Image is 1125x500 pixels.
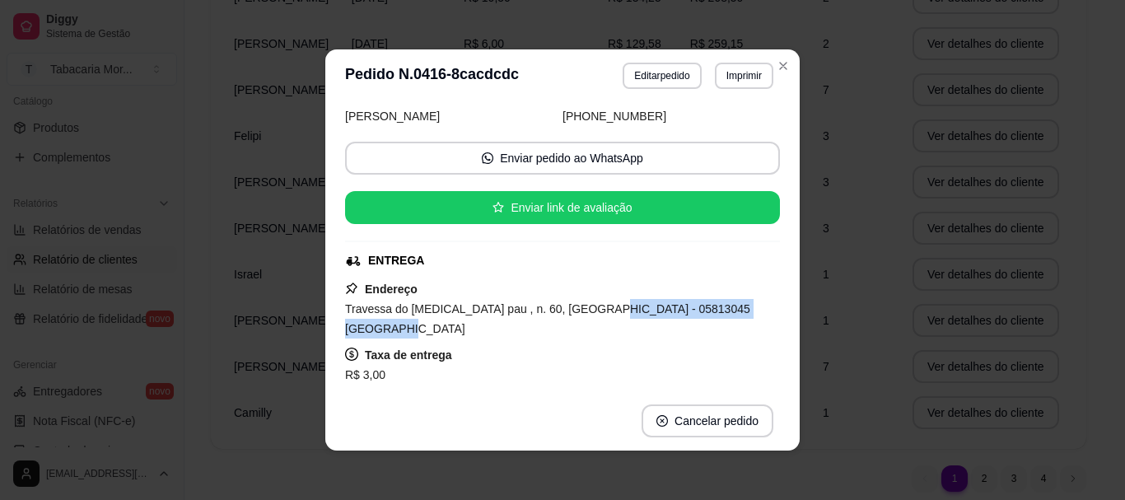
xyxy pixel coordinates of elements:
[345,110,440,123] span: [PERSON_NAME]
[715,63,773,89] button: Imprimir
[345,63,519,89] h3: Pedido N. 0416-8cacdcdc
[345,191,780,224] button: starEnviar link de avaliação
[345,368,385,381] span: R$ 3,00
[365,348,452,362] strong: Taxa de entrega
[365,283,418,296] strong: Endereço
[770,53,796,79] button: Close
[345,282,358,295] span: pushpin
[492,202,504,213] span: star
[656,415,668,427] span: close-circle
[642,404,773,437] button: close-circleCancelar pedido
[368,252,424,269] div: ENTREGA
[623,63,701,89] button: Editarpedido
[345,142,780,175] button: whats-appEnviar pedido ao WhatsApp
[345,348,358,361] span: dollar
[482,152,493,164] span: whats-app
[562,110,666,123] span: [PHONE_NUMBER]
[345,302,750,335] span: Travessa do [MEDICAL_DATA] pau , n. 60, [GEOGRAPHIC_DATA] - 05813045 [GEOGRAPHIC_DATA]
